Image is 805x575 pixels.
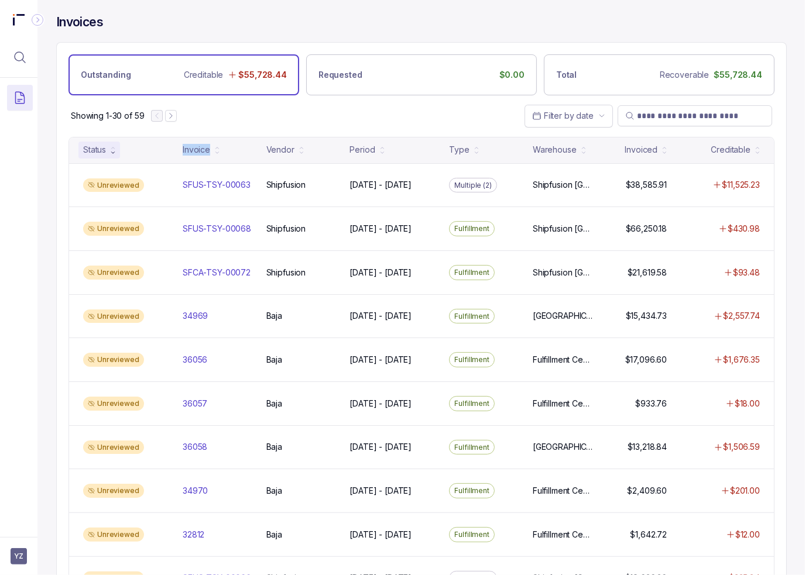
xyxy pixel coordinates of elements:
p: Fulfillment [454,529,489,540]
button: Menu Icon Button DocumentTextIcon [7,85,33,111]
p: 34969 [183,310,208,322]
p: Fulfillment Center [GEOGRAPHIC_DATA] / [US_STATE], [US_STATE]-Wholesale / [US_STATE]-Wholesale [533,485,593,497]
p: $430.98 [728,223,760,235]
p: 36056 [183,354,207,366]
p: SFUS-TSY-00063 [183,179,251,191]
p: Requested [318,69,362,81]
p: $201.00 [730,485,760,497]
p: Fulfillment Center IQB-WHLS / InQbate-WHLS [533,529,593,540]
p: Fulfillment [454,398,489,409]
p: $0.00 [499,69,525,81]
div: Unreviewed [83,178,144,192]
p: Creditable [184,69,224,81]
button: User initials [11,548,27,564]
div: Invoiced [625,144,657,156]
p: $1,676.35 [723,354,760,366]
p: [DATE] - [DATE] [350,485,412,497]
p: 32812 [183,529,204,540]
p: [DATE] - [DATE] [350,529,412,540]
p: Shipfusion [266,223,306,235]
div: Creditable [711,144,751,156]
p: Shipfusion [GEOGRAPHIC_DATA] [533,267,593,278]
p: 36057 [183,398,207,409]
p: Total [556,69,577,81]
div: Unreviewed [83,222,144,236]
p: Outstanding [81,69,131,81]
p: $13,218.84 [628,441,667,453]
div: Remaining page entries [71,110,144,122]
p: Fulfillment [454,311,489,322]
p: [DATE] - [DATE] [350,223,412,235]
p: Fulfillment Center / Primary [533,354,593,366]
p: $38,585.91 [626,179,667,191]
p: Baja [266,398,282,409]
p: $2,557.74 [723,310,760,322]
p: $66,250.18 [626,223,667,235]
p: [DATE] - [DATE] [350,441,412,453]
p: 36058 [183,441,207,453]
p: SFUS-TSY-00068 [183,223,251,235]
p: Baja [266,354,282,366]
p: $15,434.73 [626,310,667,322]
div: Warehouse [533,144,577,156]
h4: Invoices [56,14,103,30]
div: Unreviewed [83,309,144,323]
p: $55,728.44 [238,69,287,81]
p: Baja [266,485,282,497]
p: $1,506.59 [723,441,760,453]
button: Menu Icon Button MagnifyingGlassIcon [7,44,33,70]
p: [DATE] - [DATE] [350,398,412,409]
p: $21,619.58 [628,267,667,278]
p: [DATE] - [DATE] [350,179,412,191]
p: Fulfillment [454,485,489,497]
p: [GEOGRAPHIC_DATA] [GEOGRAPHIC_DATA] / [US_STATE] [533,441,593,453]
p: 34970 [183,485,208,497]
p: $93.48 [733,267,760,278]
p: Fulfillment [454,354,489,366]
p: Fulfillment [454,267,489,278]
p: $11,525.23 [722,179,760,191]
p: $1,642.72 [631,529,667,540]
search: Date Range Picker [532,110,594,122]
p: Baja [266,310,282,322]
div: Unreviewed [83,397,144,411]
div: Collapse Icon [30,13,44,27]
p: $933.76 [635,398,667,409]
div: Unreviewed [83,484,144,498]
p: [DATE] - [DATE] [350,354,412,366]
div: Unreviewed [83,353,144,367]
p: $55,728.44 [714,69,762,81]
p: Fulfillment [454,223,489,235]
div: Status [83,144,106,156]
p: $17,096.60 [625,354,667,366]
span: Filter by date [544,111,594,120]
p: Baja [266,529,282,540]
div: Period [350,144,375,156]
p: Multiple (2) [454,180,492,191]
div: Unreviewed [83,528,144,542]
p: SFCA-TSY-00072 [183,267,251,278]
p: Baja [266,441,282,453]
div: Vendor [266,144,294,156]
div: Unreviewed [83,440,144,455]
p: Recoverable [660,69,709,81]
p: Fulfillment [454,442,489,453]
p: Shipfusion [266,179,306,191]
button: Next Page [165,110,177,122]
p: $2,409.60 [628,485,667,497]
p: Shipfusion [GEOGRAPHIC_DATA] [533,179,593,191]
p: Showing 1-30 of 59 [71,110,144,122]
div: Invoice [183,144,210,156]
p: [DATE] - [DATE] [350,310,412,322]
p: Shipfusion [266,267,306,278]
p: $18.00 [735,398,760,409]
button: Date Range Picker [525,105,613,127]
p: Fulfillment Center (W) / Wholesale, Fulfillment Center / Primary [533,398,593,409]
p: Shipfusion [GEOGRAPHIC_DATA], Shipfusion [GEOGRAPHIC_DATA] [533,223,593,235]
div: Unreviewed [83,266,144,280]
p: [DATE] - [DATE] [350,267,412,278]
div: Type [449,144,469,156]
p: [GEOGRAPHIC_DATA] [GEOGRAPHIC_DATA] / [US_STATE] [533,310,593,322]
p: $12.00 [735,529,760,540]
